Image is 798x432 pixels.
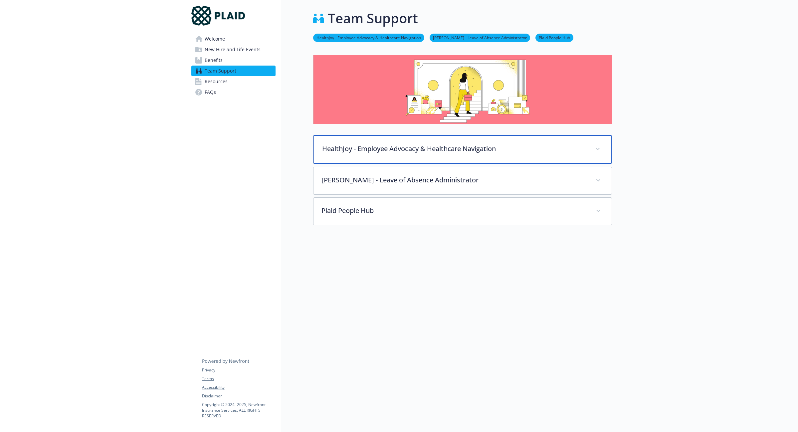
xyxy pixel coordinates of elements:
a: Welcome [191,34,276,44]
a: FAQs [191,87,276,98]
a: Privacy [202,367,275,373]
p: Copyright © 2024 - 2025 , Newfront Insurance Services, ALL RIGHTS RESERVED [202,402,275,419]
a: Terms [202,376,275,382]
p: Plaid People Hub [321,206,588,216]
a: Plaid People Hub [535,34,573,41]
h1: Team Support [328,8,418,28]
div: [PERSON_NAME] - Leave of Absence Administrator [313,167,612,194]
a: New Hire and Life Events [191,44,276,55]
div: HealthJoy - Employee Advocacy & Healthcare Navigation [313,135,612,164]
span: New Hire and Life Events [205,44,261,55]
a: Resources [191,76,276,87]
a: Disclaimer [202,393,275,399]
p: [PERSON_NAME] - Leave of Absence Administrator [321,175,588,185]
span: FAQs [205,87,216,98]
a: HealthJoy - Employee Advocacy & Healthcare Navigation [313,34,424,41]
img: team support page banner [313,55,612,124]
div: Plaid People Hub [313,198,612,225]
span: Benefits [205,55,223,66]
a: Benefits [191,55,276,66]
span: Resources [205,76,228,87]
a: [PERSON_NAME] - Leave of Absence Administrator [430,34,530,41]
a: Accessibility [202,384,275,390]
span: Welcome [205,34,225,44]
a: Team Support [191,66,276,76]
p: HealthJoy - Employee Advocacy & Healthcare Navigation [322,144,587,154]
span: Team Support [205,66,236,76]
